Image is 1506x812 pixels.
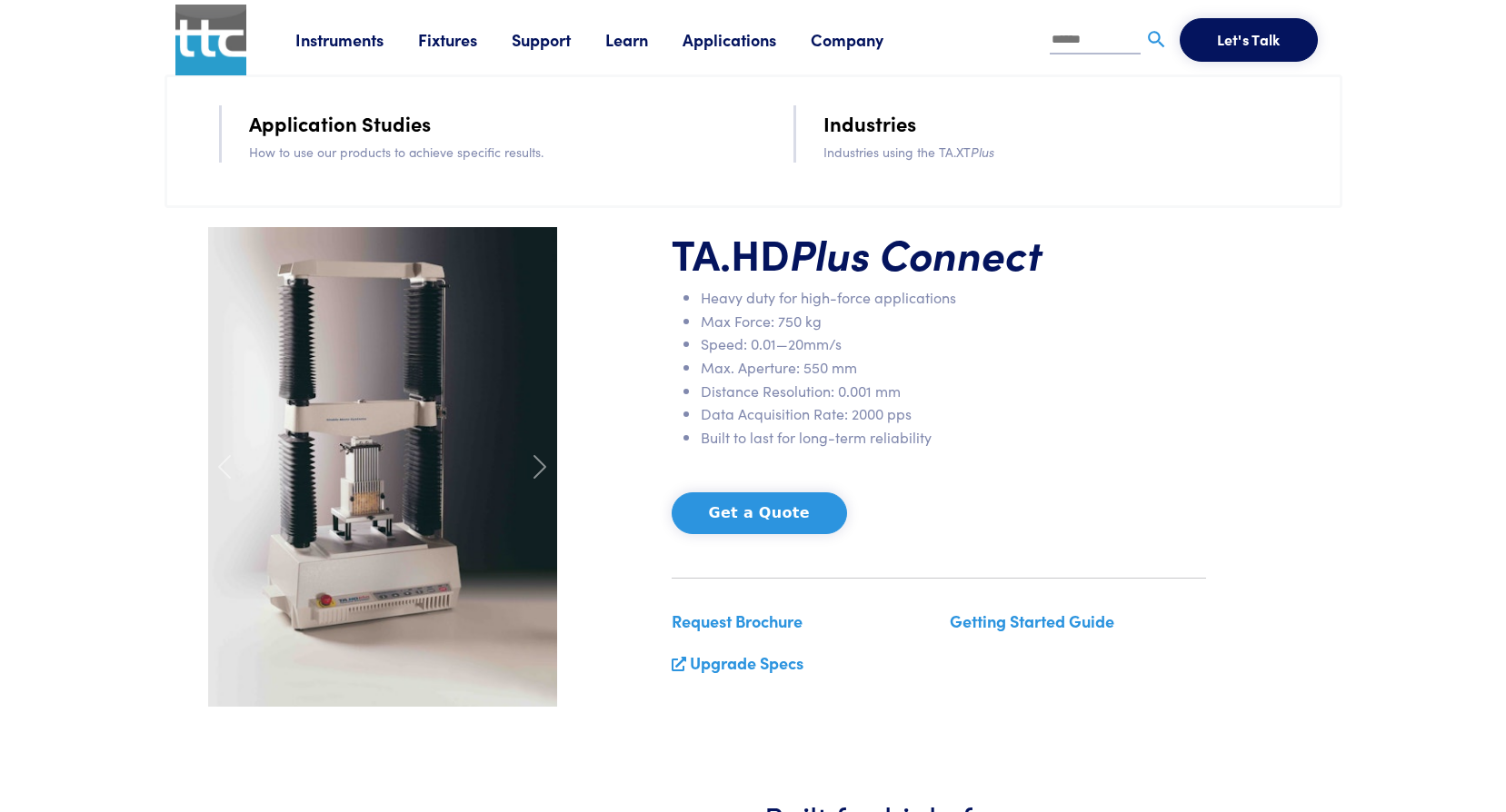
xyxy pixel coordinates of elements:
[672,227,1206,280] h1: TA.HD
[701,426,1206,450] li: Built to last for long-term reliability
[971,143,994,161] i: Plus
[701,356,1206,380] li: Max. Aperture: 550 mm
[683,28,811,51] a: Applications
[950,609,1114,632] a: Getting Started Guide
[811,28,918,51] a: Company
[690,651,803,674] a: Upgrade Specs
[1180,18,1318,62] button: Let's Talk
[605,28,683,51] a: Learn
[249,142,743,162] p: How to use our products to achieve specific results.
[790,223,1042,282] span: Plus Connect
[175,5,246,75] img: ttc_logo_1x1_v1.0.png
[208,227,557,707] img: carousel-ta-hd-plus-shear-cell.jpg
[672,492,847,534] button: Get a Quote
[823,142,1317,162] p: Industries using the TA.XT
[672,609,803,632] a: Request Brochure
[701,402,1206,426] li: Data Acquisition Rate: 2000 pps
[249,107,431,139] a: Application Studies
[295,28,418,51] a: Instruments
[701,286,1206,310] li: Heavy duty for high-force applications
[701,332,1206,356] li: Speed: 0.01—20mm/s
[701,310,1206,333] li: Max Force: 750 kg
[418,28,512,51] a: Fixtures
[823,107,916,139] a: Industries
[701,380,1206,403] li: Distance Resolution: 0.001 mm
[512,28,605,51] a: Support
